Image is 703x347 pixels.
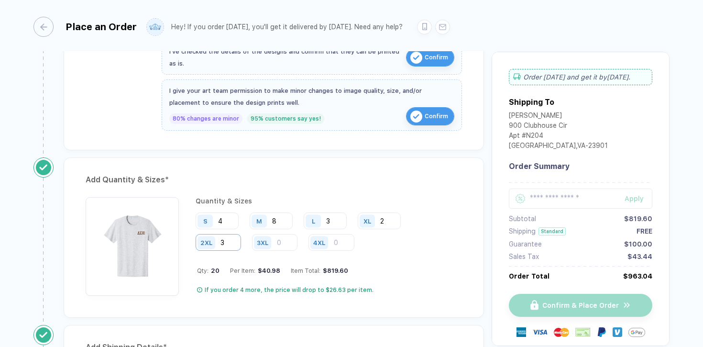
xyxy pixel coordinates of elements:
div: Quantity & Sizes [196,197,462,205]
div: Order [DATE] and get it by [DATE] . [509,69,652,85]
div: XL [363,217,371,224]
div: Subtotal [509,215,536,223]
div: $963.04 [623,272,652,280]
img: cheque [575,327,591,337]
div: Apply [625,195,652,202]
div: Add Quantity & Sizes [86,172,462,188]
div: If you order 4 more, the price will drop to $26.63 per item. [205,286,373,294]
div: 80% changes are minor [169,113,242,124]
div: Apt #N204 [509,132,608,142]
div: Qty: [197,267,220,274]
div: I give your art team permission to make minor changes to image quality, size, and/or placement to... [169,85,454,109]
div: Item Total: [291,267,348,274]
div: $100.00 [624,240,652,248]
div: Sales Tax [509,253,539,260]
div: S [203,217,208,224]
div: I've checked the details of the designs and confirm that they can be printed as is. [169,45,401,69]
img: user profile [147,19,164,35]
img: GPay [628,324,645,341]
span: Confirm [425,109,448,124]
img: Paypal [597,327,606,337]
div: Guarantee [509,240,542,248]
span: 20 [209,267,220,274]
div: Shipping [509,227,536,235]
div: M [256,217,262,224]
img: visa [532,325,548,340]
button: iconConfirm [406,107,454,125]
div: $819.60 [624,215,652,223]
div: Per Item: [230,267,280,274]
div: Order Summary [509,162,652,171]
div: Shipping To [509,98,554,107]
div: Place an Order [66,21,137,33]
div: Standard [538,227,566,235]
div: L [312,217,315,224]
img: master-card [554,325,569,340]
div: [PERSON_NAME] [509,112,608,122]
img: Venmo [613,327,622,337]
img: icon [410,52,422,64]
div: 3XL [257,239,268,246]
button: iconConfirm [406,48,454,67]
img: 1760363614713mebyu_nt_front.png [90,202,174,286]
div: 95% customers say yes! [247,113,324,124]
div: 2XL [200,239,212,246]
div: $43.44 [627,253,652,260]
img: express [516,327,526,337]
span: Confirm [425,50,448,65]
img: icon [410,111,422,123]
div: 900 Clubhouse Cir [509,122,608,132]
div: FREE [637,227,652,235]
button: Apply [613,189,652,209]
div: $819.60 [320,267,348,274]
div: $40.98 [255,267,280,274]
div: [GEOGRAPHIC_DATA] , VA - 23901 [509,142,608,152]
div: Hey! If you order [DATE], you'll get it delivered by [DATE]. Need any help? [171,23,403,31]
div: Order Total [509,272,549,280]
div: 4XL [313,239,325,246]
